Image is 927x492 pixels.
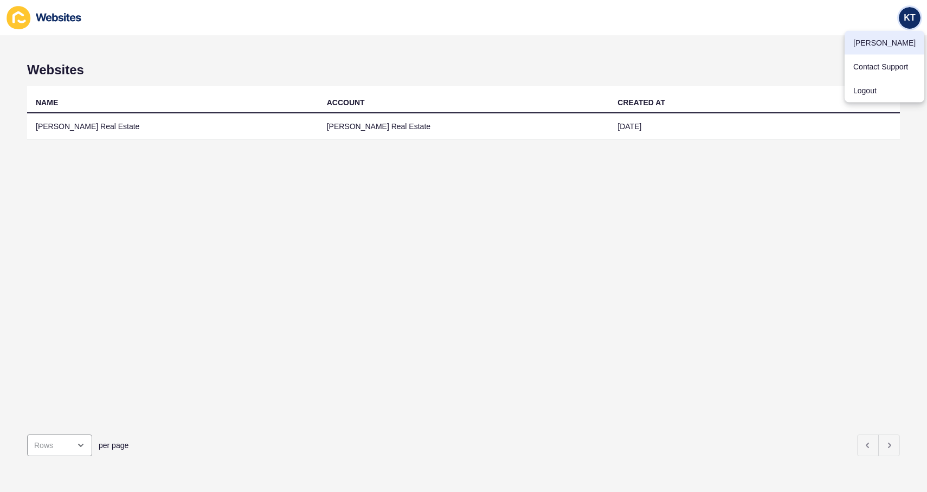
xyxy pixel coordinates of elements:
h1: Websites [27,62,900,78]
span: KT [904,12,915,23]
td: [DATE] [609,113,900,140]
div: CREATED AT [617,97,665,108]
a: Contact Support [845,55,924,79]
div: open menu [27,435,92,456]
a: Logout [845,79,924,103]
div: NAME [36,97,58,108]
div: ACCOUNT [327,97,365,108]
td: [PERSON_NAME] Real Estate [27,113,318,140]
a: [PERSON_NAME] [845,31,924,55]
span: per page [99,440,128,451]
td: [PERSON_NAME] Real Estate [318,113,609,140]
